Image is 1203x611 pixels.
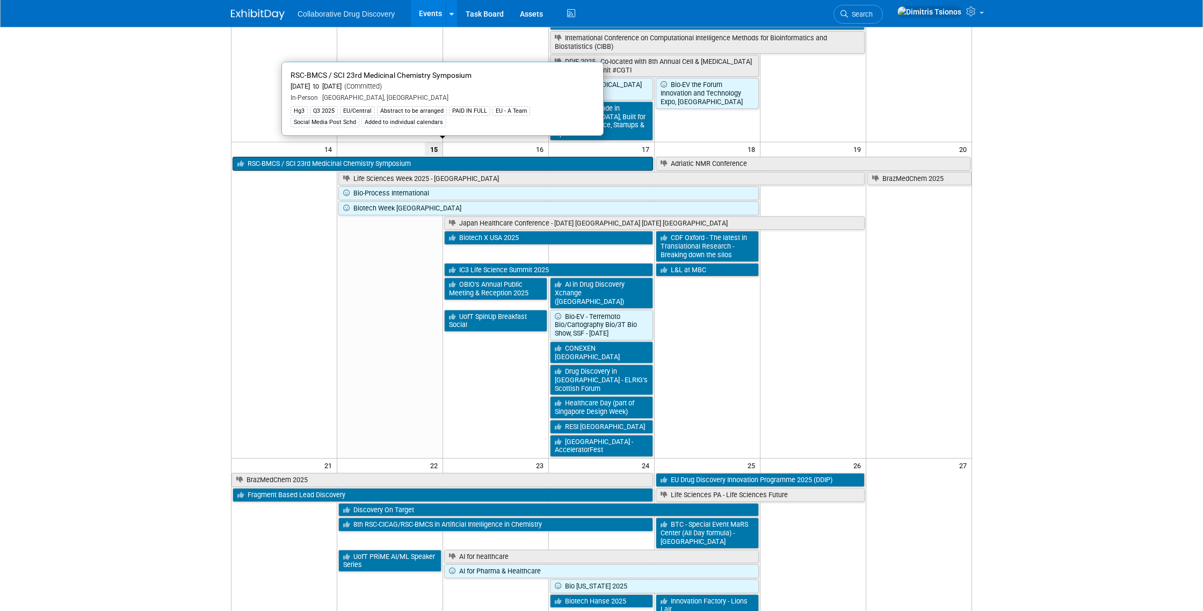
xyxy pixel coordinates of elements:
[425,142,443,156] span: 15
[848,10,873,18] span: Search
[747,459,760,472] span: 25
[656,263,759,277] a: L&L at MBC
[323,142,337,156] span: 14
[323,459,337,472] span: 21
[291,71,472,79] span: RSC-BMCS / SCI 23rd Medicinal Chemistry Symposium
[340,106,375,116] div: EU/Central
[444,564,759,578] a: AI for Pharma & Healthcare
[852,142,866,156] span: 19
[338,172,864,186] a: Life Sciences Week 2025 - [GEOGRAPHIC_DATA]
[298,10,395,18] span: Collaborative Drug Discovery
[535,142,548,156] span: 16
[958,142,972,156] span: 20
[747,142,760,156] span: 18
[291,82,595,91] div: [DATE] to [DATE]
[444,278,547,300] a: OBIO’s Annual Public Meeting & Reception 2025
[550,365,653,395] a: Drug Discovery in [GEOGRAPHIC_DATA] - ELRIG’s Scottish Forum
[641,459,654,472] span: 24
[444,216,864,230] a: Japan Healthcare Conference - [DATE] [GEOGRAPHIC_DATA] [DATE] [GEOGRAPHIC_DATA]
[291,94,318,101] span: In-Person
[449,106,490,116] div: PAID IN FULL
[291,106,308,116] div: Hg3
[338,186,758,200] a: Bio-Process International
[444,310,547,332] a: UofT SpinUp Breakfast Social
[834,5,883,24] a: Search
[550,396,653,418] a: Healthcare Day (part of Singapore Design Week)
[291,118,359,127] div: Social Media Post Schd
[550,310,653,340] a: Bio-EV - Terremoto Bio/Cartography Bio/3T Bio Show, SSF - [DATE]
[318,94,448,101] span: [GEOGRAPHIC_DATA], [GEOGRAPHIC_DATA]
[897,6,962,18] img: Dimitris Tsionos
[656,488,865,502] a: Life Sciences PA - Life Sciences Future
[550,435,653,457] a: [GEOGRAPHIC_DATA] - AcceleratorFest
[338,518,653,532] a: 8th RSC-CICAG/RSC-BMCS in Artificial Intelligence in Chemistry
[958,459,972,472] span: 27
[444,550,759,564] a: AI for healthcare
[444,263,653,277] a: IC3 Life Science Summit 2025
[233,157,653,171] a: RSC-BMCS / SCI 23rd Medicinal Chemistry Symposium
[338,503,758,517] a: Discovery On Target
[656,518,759,548] a: BTC - Special Event MaRS Center (All Day formula) - [GEOGRAPHIC_DATA]
[656,78,759,108] a: Bio-EV the Forum Innovation and Technology Expo, [GEOGRAPHIC_DATA]
[338,550,441,572] a: UofT PRiME AI/ML Speaker Series
[656,157,970,171] a: Adriatic NMR Conference
[377,106,447,116] div: Abstract to be arranged
[550,278,653,308] a: AI in Drug Discovery Xchange ([GEOGRAPHIC_DATA])
[550,341,653,363] a: CONEXEN [GEOGRAPHIC_DATA]
[550,31,865,53] a: International Conference on Computational Intelligence Methods for Bioinformatics and Biostatisti...
[867,172,972,186] a: BrazMedChem 2025
[361,118,446,127] div: Added to individual calendars
[550,420,653,434] a: RESI [GEOGRAPHIC_DATA]
[231,9,285,20] img: ExhibitDay
[444,231,653,245] a: Biotech X USA 2025
[492,106,530,116] div: EU - A Team
[656,231,759,261] a: CDF Oxford - The latest in Translational Research - Breaking down the silos
[310,106,338,116] div: Q3 2025
[550,579,759,593] a: Bio [US_STATE] 2025
[342,82,382,90] span: (Committed)
[233,488,653,502] a: Fragment Based Lead Discovery
[852,459,866,472] span: 26
[550,55,759,77] a: DDIF 2025 - Co-located with 8th Annual Cell & [MEDICAL_DATA] Innovation Summit #CGTI
[550,594,653,608] a: Biotech Hanse 2025
[535,459,548,472] span: 23
[656,473,865,487] a: EU Drug Discovery Innovation Programme 2025 (DDIP)
[338,201,758,215] a: Biotech Week [GEOGRAPHIC_DATA]
[231,473,653,487] a: BrazMedChem 2025
[429,459,443,472] span: 22
[641,142,654,156] span: 17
